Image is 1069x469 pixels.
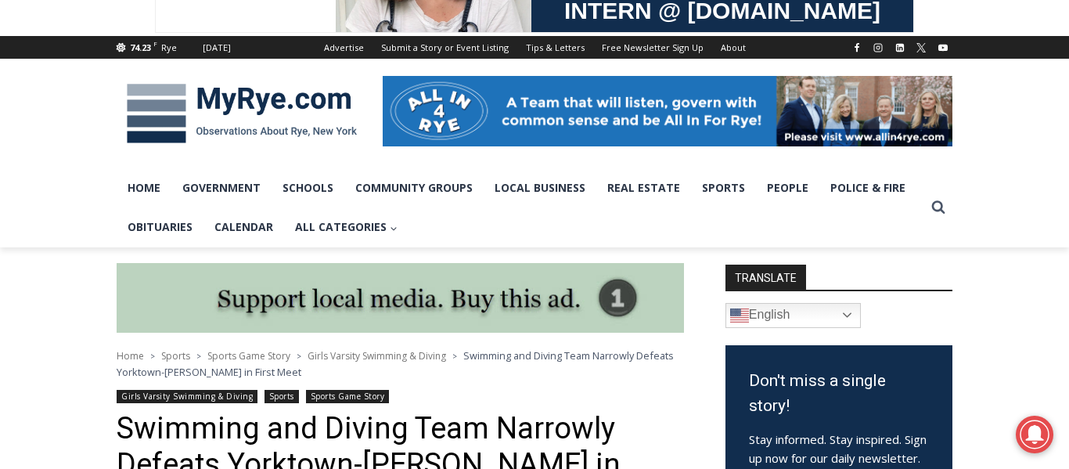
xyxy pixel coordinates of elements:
[196,351,201,362] span: >
[1,1,156,156] img: s_800_29ca6ca9-f6cc-433c-a631-14f6620ca39b.jpeg
[117,168,171,207] a: Home
[749,369,929,418] h3: Don't miss a single story!
[265,390,299,403] a: Sports
[153,39,157,48] span: F
[150,351,155,362] span: >
[171,168,272,207] a: Government
[373,36,517,59] a: Submit a Story or Event Listing
[315,36,754,59] nav: Secondary Navigation
[593,36,712,59] a: Free Newsletter Sign Up
[819,168,916,207] a: Police & Fire
[182,132,189,148] div: 6
[117,73,367,154] img: MyRye.com
[596,168,691,207] a: Real Estate
[130,41,151,53] span: 74.23
[869,38,887,57] a: Instagram
[117,207,203,247] a: Obituaries
[203,207,284,247] a: Calendar
[712,36,754,59] a: About
[1,156,226,195] a: [PERSON_NAME] Read Sanctuary Fall Fest: [DATE]
[161,41,177,55] div: Rye
[175,132,178,148] div: /
[756,168,819,207] a: People
[517,36,593,59] a: Tips & Letters
[730,306,749,325] img: en
[409,156,725,191] span: Intern @ [DOMAIN_NAME]
[272,168,344,207] a: Schools
[284,207,409,247] button: Child menu of All Categories
[117,348,674,378] span: Swimming and Diving Team Narrowly Defeats Yorktown-[PERSON_NAME] in First Meet
[297,351,301,362] span: >
[452,351,457,362] span: >
[1,157,157,195] a: Open Tues. - Sun. [PHONE_NUMBER]
[308,349,446,363] a: Girls Varsity Swimming & Diving
[117,349,144,363] a: Home
[891,38,909,57] a: Linkedin
[117,348,684,380] nav: Breadcrumbs
[934,38,952,57] a: YouTube
[725,303,861,328] a: English
[164,46,218,128] div: Co-sponsored by Westchester County Parks
[315,36,373,59] a: Advertise
[383,76,952,146] img: All in for Rye
[160,98,222,187] div: Located at [STREET_ADDRESS][PERSON_NAME]
[376,152,758,195] a: Intern @ [DOMAIN_NAME]
[395,1,740,152] div: "The first chef I interviewed talked about coming to [GEOGRAPHIC_DATA] from [GEOGRAPHIC_DATA] in ...
[207,349,290,363] a: Sports Game Story
[848,38,866,57] a: Facebook
[484,168,596,207] a: Local Business
[164,132,171,148] div: 1
[924,193,952,222] button: View Search Form
[13,157,200,193] h4: [PERSON_NAME] Read Sanctuary Fall Fest: [DATE]
[161,349,190,363] a: Sports
[749,430,929,467] p: Stay informed. Stay inspired. Sign up now for our daily newsletter.
[344,168,484,207] a: Community Groups
[117,168,924,247] nav: Primary Navigation
[306,390,390,403] a: Sports Game Story
[203,41,231,55] div: [DATE]
[5,161,153,221] span: Open Tues. - Sun. [PHONE_NUMBER]
[117,390,257,403] a: Girls Varsity Swimming & Diving
[691,168,756,207] a: Sports
[912,38,930,57] a: X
